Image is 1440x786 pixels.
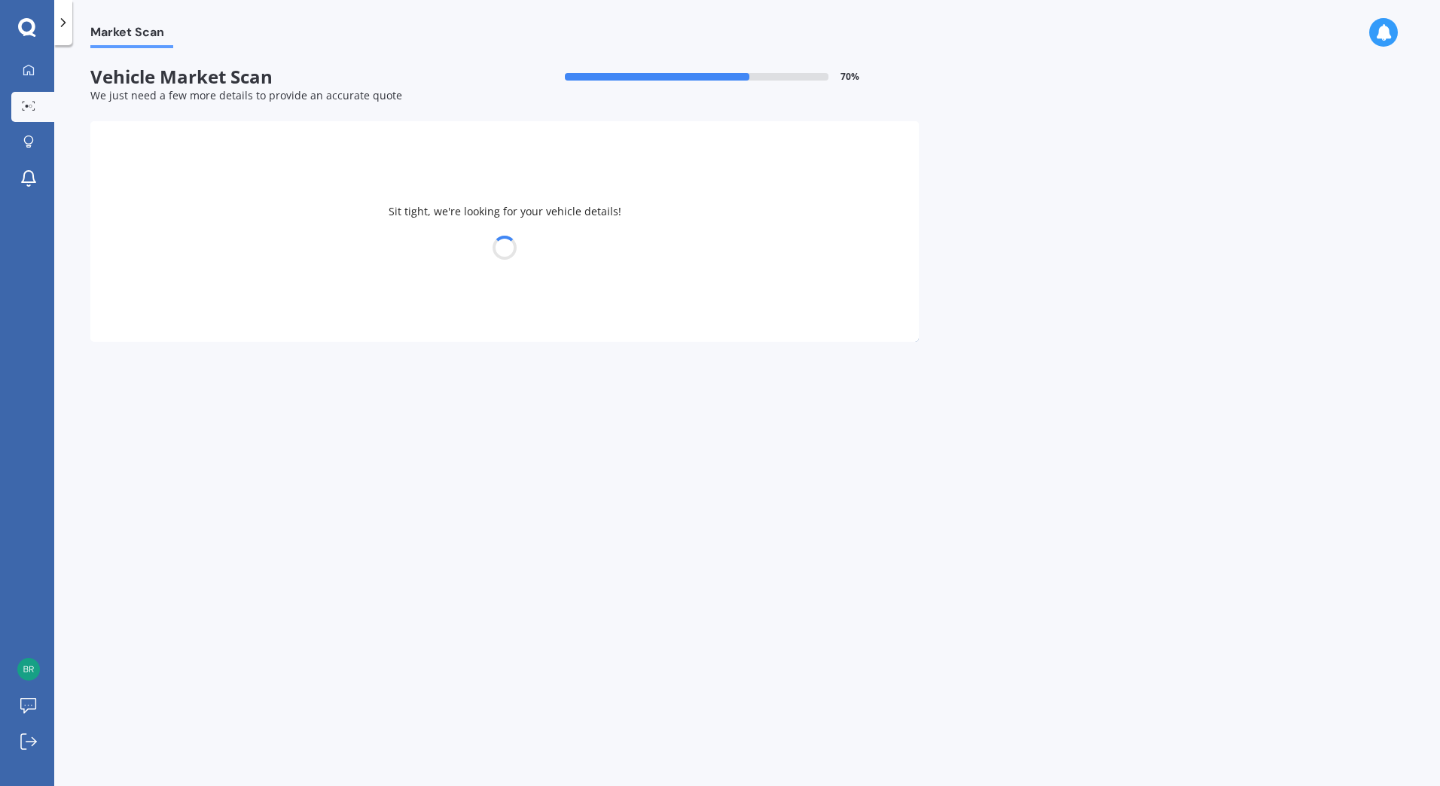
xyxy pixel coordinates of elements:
[90,66,505,88] span: Vehicle Market Scan
[90,25,173,45] span: Market Scan
[90,88,402,102] span: We just need a few more details to provide an accurate quote
[90,121,919,342] div: Sit tight, we're looking for your vehicle details!
[841,72,859,82] span: 70 %
[17,658,40,681] img: cb88a8411a670140720abd04f046c582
